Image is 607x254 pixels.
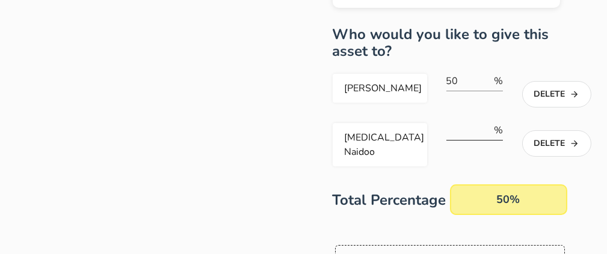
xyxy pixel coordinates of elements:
div: % [491,124,503,136]
button: Delete [522,130,591,157]
div: 50% [450,184,567,215]
div: [PERSON_NAME] [337,74,423,103]
button: Delete [522,81,591,107]
div: [MEDICAL_DATA] Naidoo [337,123,423,166]
div: % [491,75,503,87]
h2: Total Percentage [333,192,450,208]
h2: Who would you like to give this asset to? [333,26,567,59]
